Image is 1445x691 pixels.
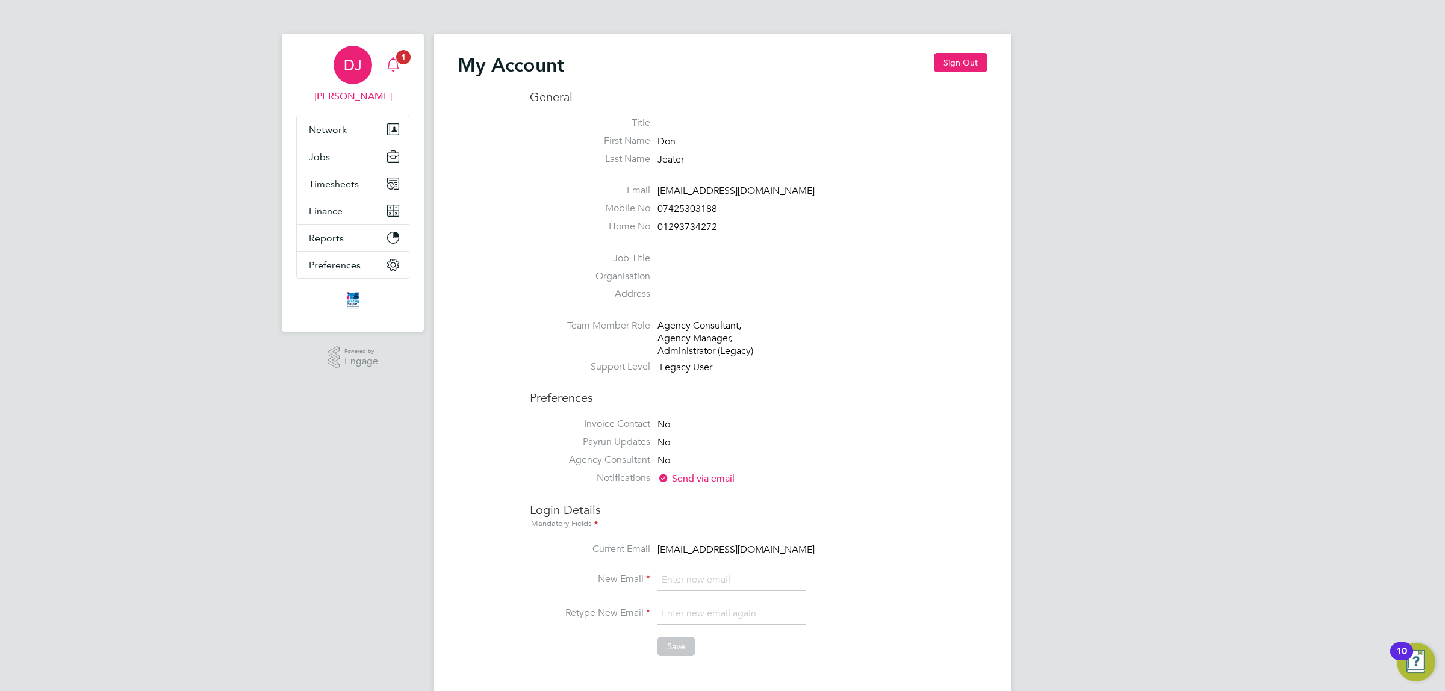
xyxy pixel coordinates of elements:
[530,220,650,233] label: Home No
[530,543,650,556] label: Current Email
[530,89,987,105] h3: General
[657,544,815,556] span: [EMAIL_ADDRESS][DOMAIN_NAME]
[530,454,650,466] label: Agency Consultant
[328,346,379,369] a: Powered byEngage
[530,117,650,129] label: Title
[934,53,987,72] button: Sign Out
[297,197,409,224] button: Finance
[309,178,359,190] span: Timesheets
[530,361,650,373] label: Support Level
[657,454,670,466] span: No
[458,53,564,77] h2: My Account
[344,356,378,367] span: Engage
[530,320,650,332] label: Team Member Role
[344,346,378,356] span: Powered by
[530,418,650,430] label: Invoice Contact
[657,221,717,233] span: 01293734272
[530,518,987,531] div: Mandatory Fields
[297,116,409,143] button: Network
[297,143,409,170] button: Jobs
[530,270,650,283] label: Organisation
[530,472,650,485] label: Notifications
[657,436,670,448] span: No
[309,151,330,163] span: Jobs
[530,153,650,166] label: Last Name
[530,252,650,265] label: Job Title
[396,50,411,64] span: 1
[296,46,409,104] a: DJ[PERSON_NAME]
[282,34,424,332] nav: Main navigation
[309,205,343,217] span: Finance
[296,291,409,310] a: Go to home page
[657,603,806,625] input: Enter new email again
[381,46,405,84] a: 1
[309,232,344,244] span: Reports
[530,573,650,586] label: New Email
[530,436,650,448] label: Payrun Updates
[344,57,362,73] span: DJ
[657,203,717,215] span: 07425303188
[530,490,987,531] h3: Login Details
[530,378,987,406] h3: Preferences
[297,252,409,278] button: Preferences
[309,124,347,135] span: Network
[657,153,684,166] span: Jeater
[657,569,806,591] input: Enter new email
[530,607,650,619] label: Retype New Email
[344,291,361,310] img: itsconstruction-logo-retina.png
[530,288,650,300] label: Address
[657,135,676,147] span: Don
[296,89,409,104] span: Don Jeater
[530,202,650,215] label: Mobile No
[530,184,650,197] label: Email
[657,419,670,431] span: No
[1396,651,1407,667] div: 10
[660,361,712,373] span: Legacy User
[657,637,695,656] button: Save
[657,473,735,485] span: Send via email
[657,320,772,357] div: Agency Consultant, Agency Manager, Administrator (Legacy)
[530,135,650,147] label: First Name
[297,225,409,251] button: Reports
[1397,643,1435,681] button: Open Resource Center, 10 new notifications
[309,259,361,271] span: Preferences
[657,185,815,197] span: [EMAIL_ADDRESS][DOMAIN_NAME]
[297,170,409,197] button: Timesheets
